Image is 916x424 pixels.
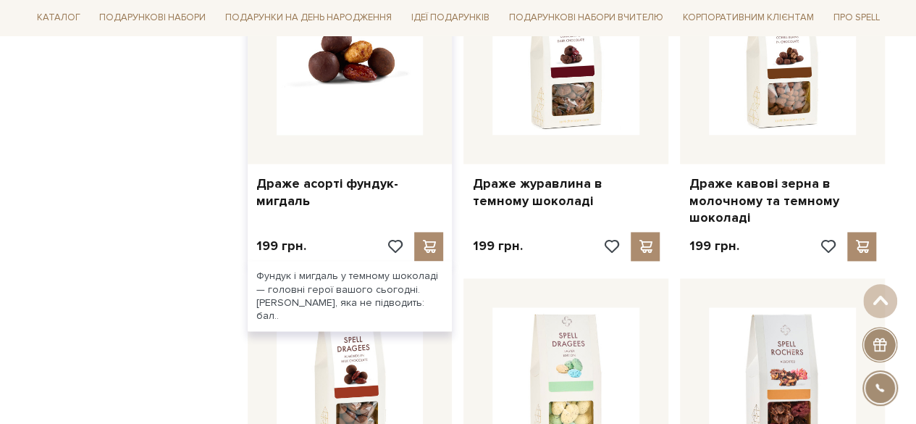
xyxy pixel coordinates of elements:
p: 199 грн. [689,238,739,254]
p: 199 грн. [256,238,306,254]
p: 199 грн. [472,238,522,254]
div: Фундук і мигдаль у темному шоколаді — головні герої вашого сьогодні. [PERSON_NAME], яка не підвод... [248,261,453,331]
a: Каталог [31,7,86,30]
a: Драже асорті фундук-мигдаль [256,175,444,209]
a: Корпоративним клієнтам [677,7,820,30]
a: Про Spell [827,7,885,30]
a: Ідеї подарунків [406,7,495,30]
a: Драже журавлина в темному шоколаді [472,175,660,209]
a: Драже кавові зерна в молочному та темному шоколаді [689,175,876,226]
a: Подарункові набори Вчителю [503,6,669,30]
a: Подарунки на День народження [219,7,398,30]
a: Подарункові набори [93,7,211,30]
